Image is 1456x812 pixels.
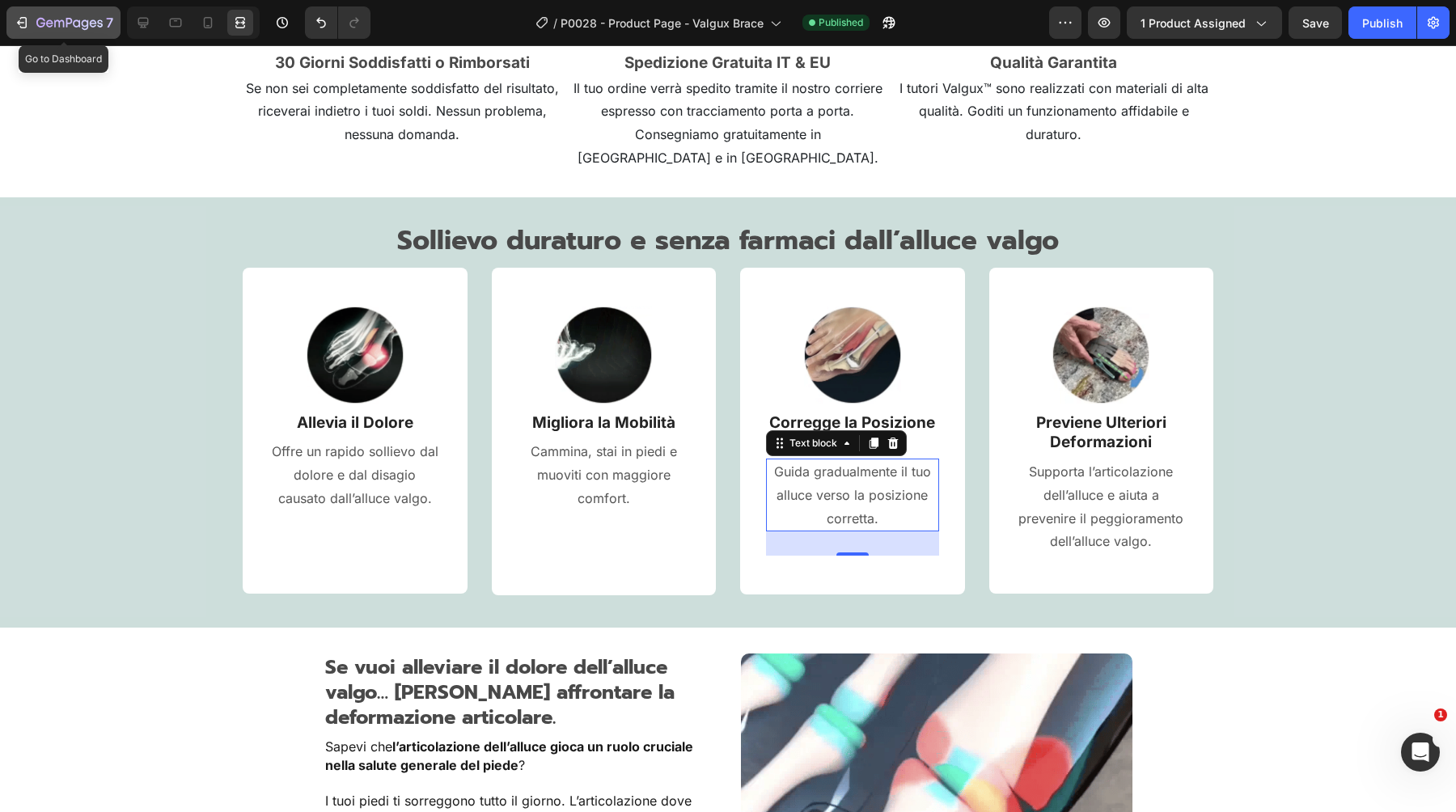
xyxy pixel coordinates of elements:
[305,6,370,39] div: Undo/Redo
[1127,6,1282,39] button: 1 product assigned
[1289,6,1342,39] button: Save
[804,261,901,358] img: gempages_581627102344774504-d1a51c81-ec36-47ad-a8e7-1a516e56e216.webp
[397,175,1059,215] span: Sollievo duraturo e senza farmaci dall’alluce valgo
[895,32,1212,101] p: I tutori Valgux™ sono realizzati con materiali di alta qualità. Goditi un funzionamento affidabil...
[1017,415,1187,508] p: Supporta l’articolazione dell’alluce e aiuta a prevenire il peggioramento dell’alluce valgo.
[555,261,652,358] img: gempages_581627102344774504-32920117-57d8-4ffc-a9f9-8b94be5122af.webp
[570,32,887,125] p: Il tuo ordine verrà spedito tramite il nostro corriere espresso con tracciamento porta a porta. C...
[1302,16,1329,30] span: Save
[1052,261,1149,358] img: gempages_581627102344774504-2e0043eb-1618-4610-951b-928e649e331c.webp
[270,395,440,464] p: Offre un rapido sollievo dal dolore e dal disagio causato dall’alluce valgo.
[819,15,863,30] span: Published
[768,415,938,484] p: Guida gradualmente il tuo alluce verso la posizione corretta.
[325,747,692,800] span: I tuoi piedi ti sorreggono tutto il giorno. L’articolazione dove l’alluce si collega al piede è e...
[519,368,689,388] p: Migliora la Mobilità
[990,8,1117,27] strong: Qualità Garantita
[786,391,840,405] div: Text block
[325,607,675,687] span: Se vuoi alleviare il dolore dell’alluce valgo… [PERSON_NAME] affrontare la deformazione articolare.
[6,6,121,39] button: 7
[553,15,557,32] span: /
[624,8,831,27] strong: Spedizione Gratuita IT & EU
[1401,733,1440,772] iframe: Intercom live chat
[1141,15,1246,32] span: 1 product assigned
[519,395,689,464] p: Cammina, stai in piedi e muoviti con maggiore comfort.
[275,8,530,27] strong: 30 Giorni Soddisfatti o Rimborsati
[1017,368,1187,408] p: Previene Ulteriori Deformazioni
[270,368,440,388] p: Allevia il Dolore
[307,261,404,358] img: gempages_581627102344774504-c72e22cb-f00a-4d06-9ac5-c9ab832dafa7.webp
[325,693,693,728] strong: l’articolazione dell’alluce gioca un ruolo cruciale nella salute generale del piede
[1434,708,1447,721] span: 1
[1362,15,1403,32] div: Publish
[106,13,113,32] p: 7
[561,15,764,32] span: P0028 - Product Page - Valgux Brace
[768,368,938,408] p: Corregge la Posizione dell’Alluce
[325,693,693,728] span: Sapevi che ?
[1348,6,1416,39] button: Publish
[244,32,561,101] p: Se non sei completamente soddisfatto del risultato, riceverai indietro i tuoi soldi. Nessun probl...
